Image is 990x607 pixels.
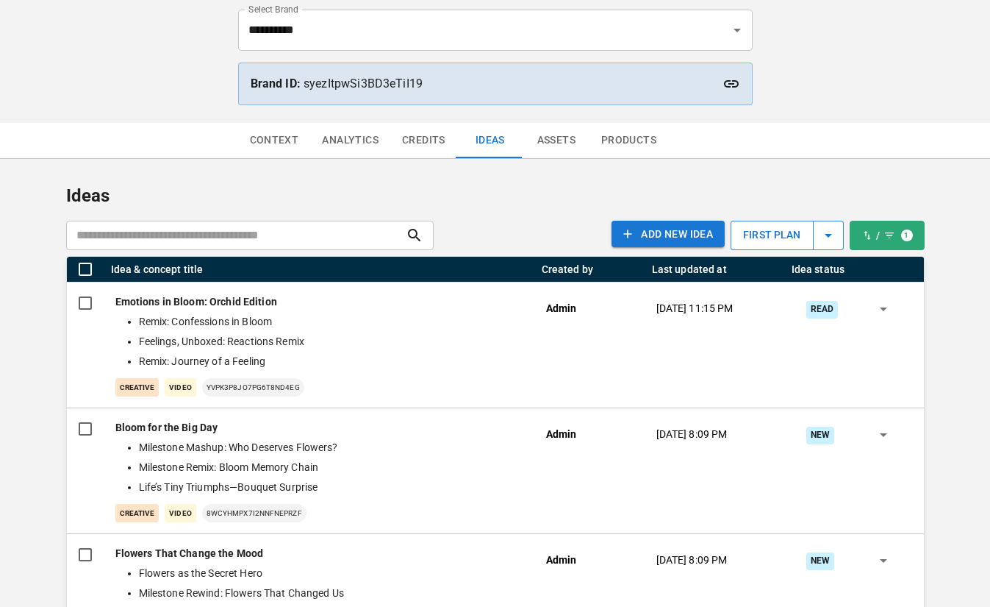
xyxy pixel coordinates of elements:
p: Video [165,378,196,397]
p: [DATE] 8:09 PM [656,427,728,442]
button: Open [727,20,747,40]
div: Idea status [792,263,845,275]
p: Admin [546,301,577,316]
button: Credits [390,123,457,158]
p: [DATE] 8:09 PM [656,553,728,568]
p: creative [115,378,159,397]
li: Milestone Mashup: Who Deserves Flowers? [139,440,517,455]
button: Menu [523,266,531,273]
p: [DATE] 11:15 PM [656,301,733,316]
p: first plan [731,219,812,252]
a: Add NEW IDEA [611,221,725,250]
div: Created by [542,263,594,275]
button: Products [589,123,668,158]
li: Remix: Journey of a Feeling [139,354,517,369]
button: 1 [850,221,925,250]
p: creative [115,504,159,522]
p: Admin [546,427,577,442]
div: Last updated at [652,263,727,275]
div: New [806,553,834,569]
label: Select Brand [248,3,298,15]
button: Analytics [310,123,390,158]
li: Milestone Remix: Bloom Memory Chain [139,460,517,475]
div: Idea & concept title [111,263,204,275]
p: Admin [546,553,577,568]
p: 1 [901,230,913,241]
p: Video [165,504,196,522]
p: Emotions in Bloom: Orchid Edition [115,294,523,310]
li: Life’s Tiny Triumphs—Bouquet Surprise [139,480,517,495]
button: Menu [913,266,920,273]
p: 8WCYHmPX7i2nnfnEPRzf [202,504,306,522]
button: first plan [731,221,843,250]
button: Add NEW IDEA [611,221,725,248]
strong: Brand ID: [251,77,301,90]
button: Ideas [457,123,523,158]
button: Menu [773,266,781,273]
button: Menu [634,266,641,273]
p: Bloom for the Big Day [115,420,523,436]
button: Assets [523,123,589,158]
p: Ideas [66,182,925,209]
div: Read [806,301,839,318]
li: Remix: Confessions in Bloom [139,314,517,330]
li: Feelings, Unboxed: Reactions Remix [139,334,517,349]
li: Milestone Rewind: Flowers That Changed Us [139,586,517,601]
div: New [806,427,834,444]
p: yvPK3P8JO7pg6T8nD4EG [202,378,304,397]
li: Flowers as the Secret Hero [139,566,517,581]
button: Context [238,123,311,158]
p: Flowers That Change the Mood [115,546,523,561]
p: syezItpwSi3BD3eTiI19 [251,75,740,93]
